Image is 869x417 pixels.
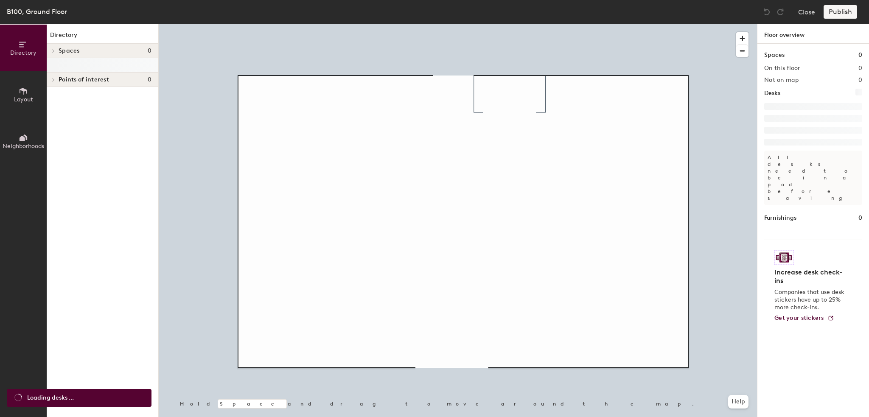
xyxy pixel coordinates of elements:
button: Help [728,395,748,409]
span: Neighborhoods [3,143,44,150]
p: Companies that use desk stickers have up to 25% more check-ins. [774,288,847,311]
span: Loading desks ... [27,393,74,403]
div: B100, Ground Floor [7,6,67,17]
span: Spaces [59,48,80,54]
h1: 0 [858,50,862,60]
h1: Directory [47,31,158,44]
span: Get your stickers [774,314,824,322]
h1: Spaces [764,50,785,60]
span: Points of interest [59,76,109,83]
p: All desks need to be in a pod before saving [764,151,862,205]
h1: Furnishings [764,213,796,223]
img: Undo [762,8,771,16]
h2: 0 [858,77,862,84]
img: Redo [776,8,785,16]
h2: Not on map [764,77,799,84]
h4: Increase desk check-ins [774,268,847,285]
h1: Floor overview [757,24,869,44]
h2: 0 [858,65,862,72]
span: Directory [10,49,36,56]
img: Sticker logo [774,250,794,265]
button: Close [798,5,815,19]
span: 0 [148,76,151,83]
h1: 0 [858,213,862,223]
span: Layout [14,96,33,103]
span: 0 [148,48,151,54]
a: Get your stickers [774,315,834,322]
h1: Desks [764,89,780,98]
h2: On this floor [764,65,800,72]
